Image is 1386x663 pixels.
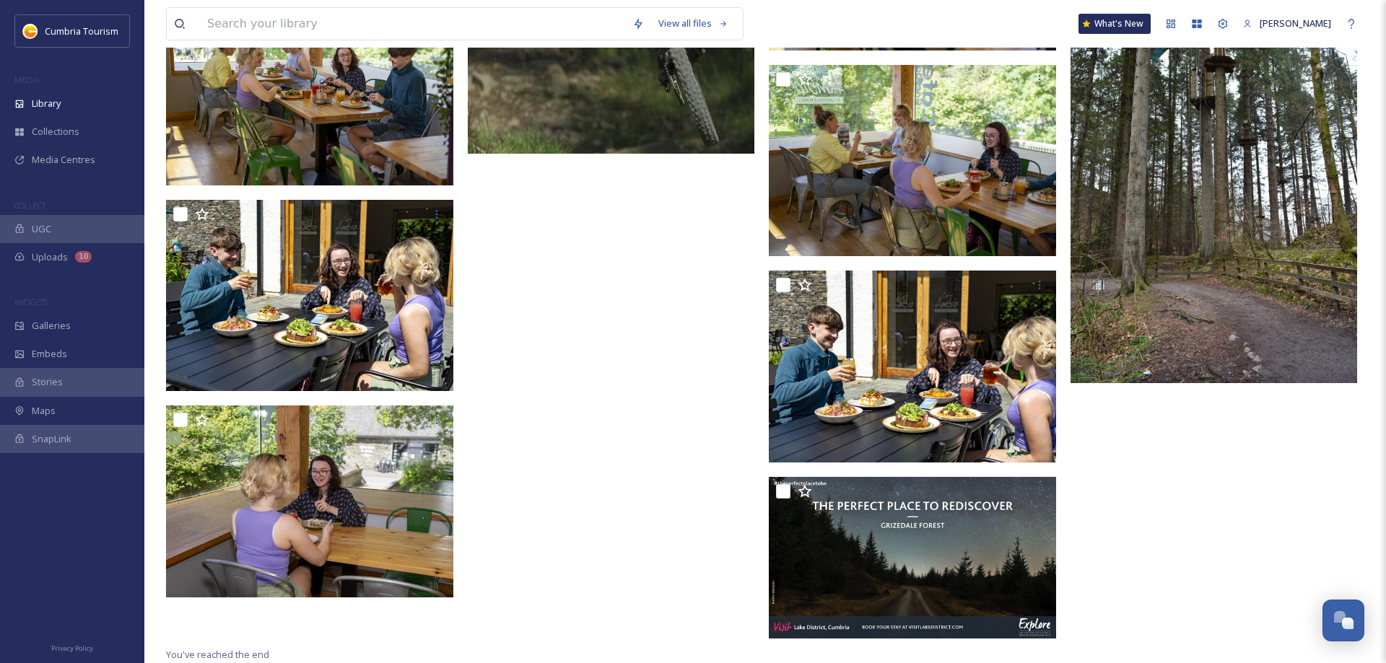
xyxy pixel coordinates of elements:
img: CUMBRIATOURISM_240717_PaulMitchell_CafeAmbioGrizedale_-21.jpg [769,65,1056,257]
span: Maps [32,404,56,418]
span: Stories [32,375,63,389]
a: [PERSON_NAME] [1236,9,1338,38]
span: Privacy Policy [51,644,93,653]
button: Open Chat [1322,600,1364,641]
span: COLLECT [14,200,45,211]
input: Search your library [200,8,625,40]
span: WIDGETS [14,297,48,307]
a: View all files [651,9,736,38]
span: Galleries [32,319,71,333]
span: Cumbria Tourism [45,25,118,38]
span: Library [32,97,61,110]
span: Collections [32,125,79,139]
span: Media Centres [32,153,95,167]
span: SnapLink [32,432,71,446]
img: CUMBRIATOURISM_240717_PaulMitchell_CafeAmbioGrizedale_-13.jpg [166,200,453,392]
span: [PERSON_NAME] [1260,17,1331,30]
img: CUMBRIATOURISM_240717_PaulMitchell_CafeAmbioGrizedale_-12.jpg [769,271,1056,462]
span: You've reached the end [166,648,269,661]
img: images.jpg [23,24,38,38]
a: What's New [1078,14,1151,34]
img: rediscover-grizedale-forest.jpg [769,477,1056,638]
span: MEDIA [14,74,40,85]
img: CUMBRIATOURISM_240717_PaulMitchell_CafeAmbioGrizedale_-28.jpg [166,405,453,597]
div: 10 [75,251,92,263]
span: Uploads [32,250,68,264]
span: UGC [32,222,51,236]
a: Privacy Policy [51,638,93,656]
span: Embeds [32,347,67,361]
